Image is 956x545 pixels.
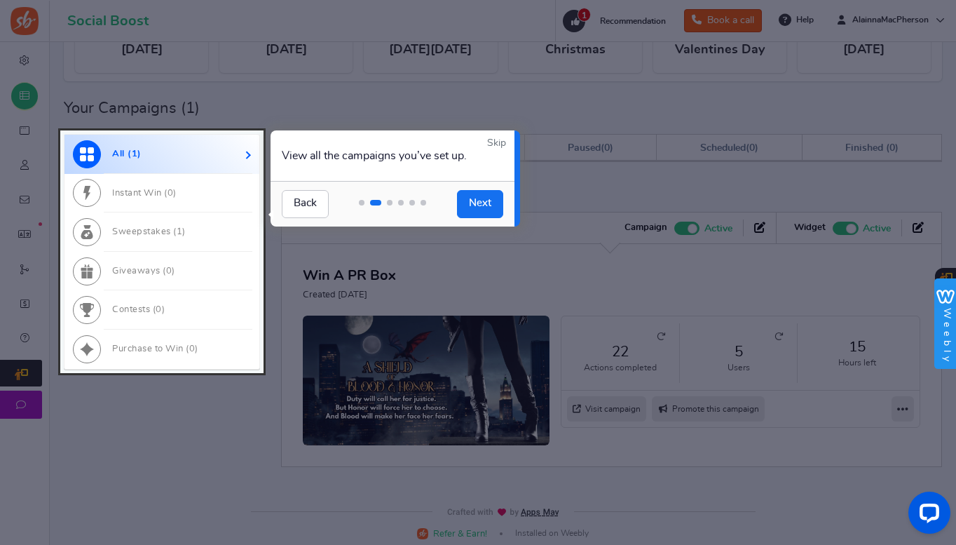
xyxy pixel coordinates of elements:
[487,136,506,150] a: Skip
[282,190,329,218] a: Back
[271,130,514,181] div: View all the campaigns you’ve set up.
[897,486,956,545] iframe: LiveChat chat widget
[457,190,503,218] a: Next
